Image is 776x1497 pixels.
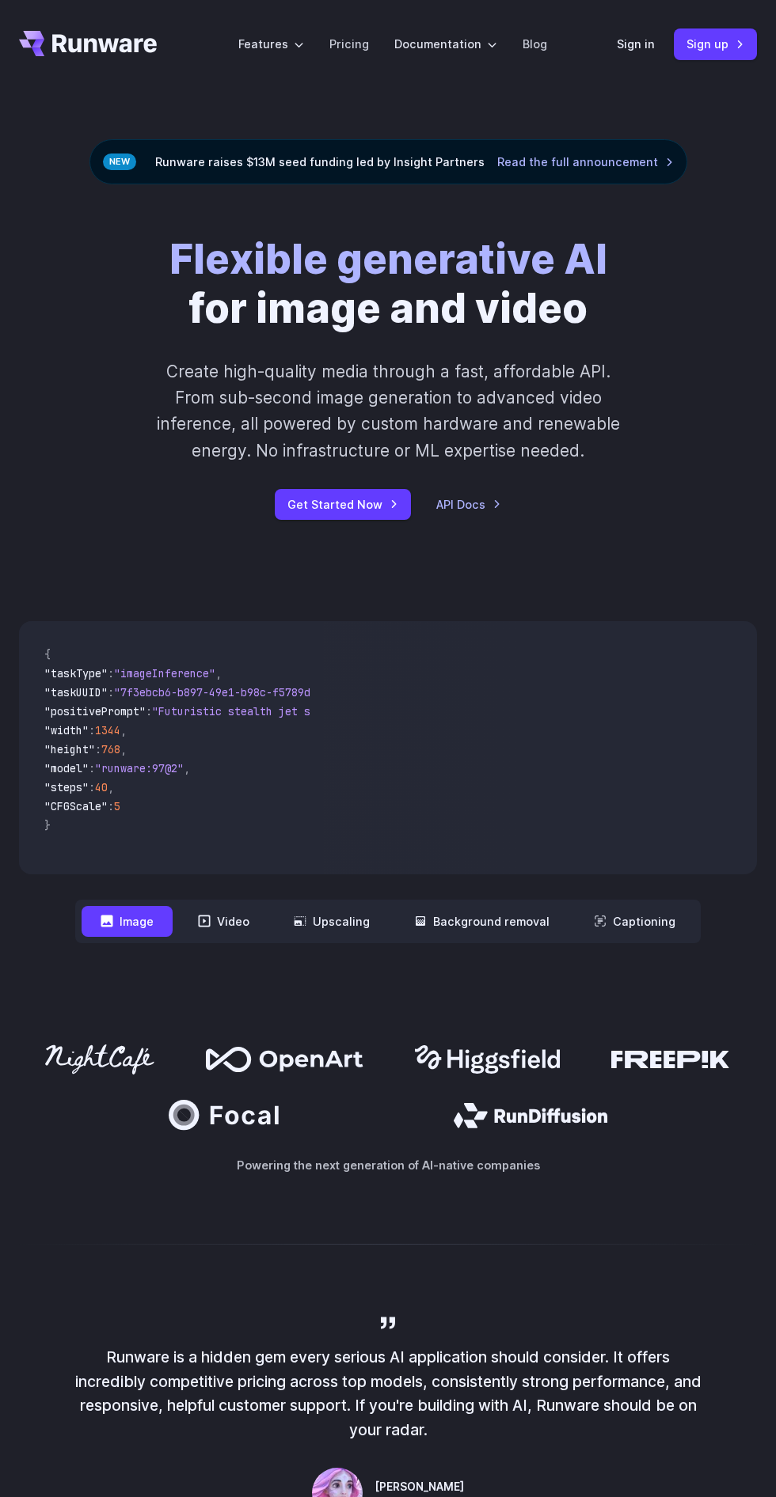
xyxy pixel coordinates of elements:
[44,666,108,680] span: "taskType"
[152,358,624,464] p: Create high-quality media through a fast, affordable API. From sub-second image generation to adv...
[169,235,607,333] h1: for image and video
[114,685,355,699] span: "7f3ebcb6-b897-49e1-b98c-f5789d2d40d7"
[184,761,190,775] span: ,
[89,761,95,775] span: :
[44,799,108,813] span: "CFGScale"
[523,35,547,53] a: Blog
[19,31,157,56] a: Go to /
[215,666,222,680] span: ,
[44,704,146,718] span: "positivePrompt"
[71,1345,705,1442] p: Runware is a hidden gem every serious AI application should consider. It offers incredibly compet...
[89,723,95,737] span: :
[89,780,95,794] span: :
[44,818,51,832] span: }
[44,780,89,794] span: "steps"
[101,742,120,756] span: 768
[44,685,108,699] span: "taskUUID"
[95,780,108,794] span: 40
[114,666,215,680] span: "imageInference"
[329,35,369,53] a: Pricing
[674,28,757,59] a: Sign up
[436,495,501,514] a: API Docs
[108,666,114,680] span: :
[179,906,268,937] button: Video
[120,723,127,737] span: ,
[108,685,114,699] span: :
[95,742,101,756] span: :
[394,35,497,53] label: Documentation
[497,153,674,171] a: Read the full announcement
[44,742,95,756] span: "height"
[146,704,152,718] span: :
[395,906,569,937] button: Background removal
[44,723,89,737] span: "width"
[275,906,389,937] button: Upscaling
[617,35,655,53] a: Sign in
[108,799,114,813] span: :
[120,742,127,756] span: ,
[44,647,51,661] span: {
[169,234,607,283] strong: Flexible generative AI
[95,761,184,775] span: "runware:97@2"
[238,35,304,53] label: Features
[275,489,411,520] a: Get Started Now
[82,906,173,937] button: Image
[19,1156,757,1174] p: Powering the next generation of AI-native companies
[89,139,687,184] div: Runware raises $13M seed funding led by Insight Partners
[375,1479,464,1496] span: [PERSON_NAME]
[108,780,114,794] span: ,
[44,761,89,775] span: "model"
[95,723,120,737] span: 1344
[152,704,728,718] span: "Futuristic stealth jet streaking through a neon-lit cityscape with glowing purple exhaust"
[575,906,694,937] button: Captioning
[114,799,120,813] span: 5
